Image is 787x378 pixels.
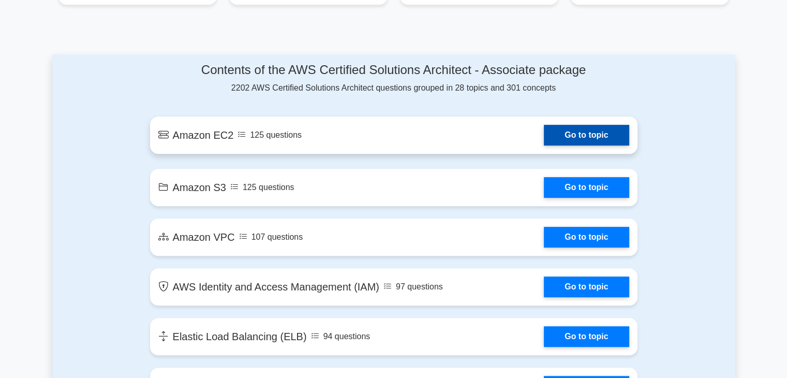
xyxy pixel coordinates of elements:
[150,63,637,78] h4: Contents of the AWS Certified Solutions Architect - Associate package
[544,177,629,198] a: Go to topic
[544,326,629,347] a: Go to topic
[544,125,629,146] a: Go to topic
[150,63,637,94] div: 2202 AWS Certified Solutions Architect questions grouped in 28 topics and 301 concepts
[544,277,629,297] a: Go to topic
[544,227,629,248] a: Go to topic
